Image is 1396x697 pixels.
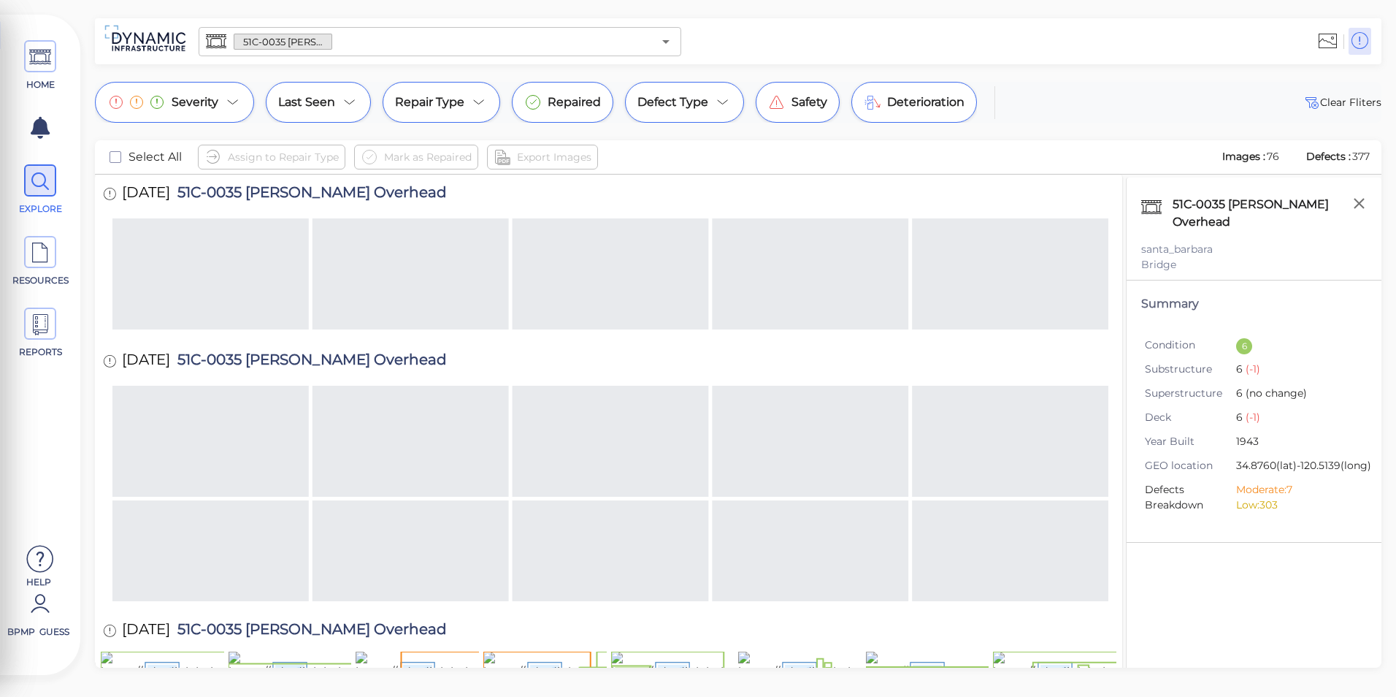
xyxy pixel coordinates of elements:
span: 6 [1236,386,1356,403]
span: Superstructure [1145,386,1236,401]
span: RESOURCES [9,274,72,287]
span: Defects : [1305,150,1352,163]
span: Safety [791,94,827,111]
span: HOME [9,78,72,91]
a: EXPLORE [7,164,73,216]
span: Substructure [1145,362,1236,377]
button: Clear Fliters [1303,94,1381,111]
span: 51C-0035 [PERSON_NAME] Overhead [170,352,447,372]
span: Deck [1145,410,1236,425]
a: RESOURCES [7,236,73,287]
span: [DATE] [122,622,170,641]
span: Select All [129,148,182,166]
span: (-1) [1243,362,1260,376]
span: EXPLORE [9,202,72,216]
li: Low: 303 [1236,498,1356,513]
span: Defect Type [637,94,708,111]
span: Mark as Repaired [384,148,472,166]
span: REPORTS [9,346,72,359]
span: (-1) [1243,411,1260,424]
li: Moderate: 7 [1236,482,1356,498]
span: Repaired [548,94,601,111]
span: 377 [1352,150,1370,163]
span: Repair Type [395,94,464,111]
span: Last Seen [278,94,335,111]
span: (no change) [1243,386,1307,400]
span: Defects Breakdown [1145,482,1236,513]
span: Help [7,576,69,587]
span: Severity [172,94,218,111]
span: 76 [1267,150,1279,163]
a: HOME [7,40,73,91]
span: BPMP Guess [7,625,69,639]
div: Bridge [1141,257,1367,273]
span: 1943 [1236,434,1356,451]
span: [DATE] [122,352,170,372]
a: REPORTS [7,308,73,359]
span: Condition [1145,338,1236,353]
span: 51C-0035 [PERSON_NAME] Overhead [170,185,447,205]
button: Open [656,31,676,52]
span: [DATE] [122,185,170,205]
span: 6 [1236,410,1356,427]
div: santa_barbara [1141,242,1367,257]
span: 51C-0035 [PERSON_NAME] Overhead [170,622,447,641]
span: GEO location [1145,458,1236,473]
span: Year Built [1145,434,1236,449]
span: Assign to Repair Type [228,148,339,166]
span: Deterioration [887,94,964,111]
button: Assign to Repair Type [198,145,345,170]
div: 6 [1236,338,1252,354]
div: Summary [1141,295,1367,313]
span: 6 [1236,362,1356,378]
span: Export Images [517,148,591,166]
button: Export Images [487,145,598,170]
span: Images : [1221,150,1267,163]
span: 51C-0035 [PERSON_NAME] Overhead [234,35,331,49]
span: 34.8760 (lat) -120.5139 (long) [1236,458,1371,475]
button: Mark as Repaired [354,145,478,170]
div: 51C-0035 [PERSON_NAME] Overhead [1169,192,1367,235]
